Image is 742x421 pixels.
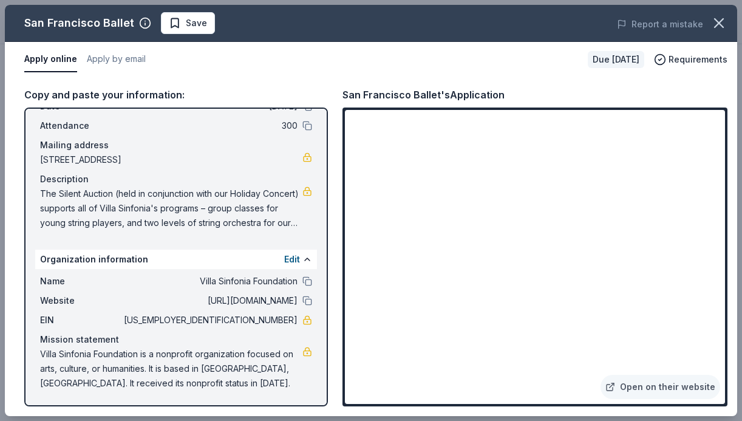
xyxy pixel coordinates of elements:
button: Apply online [24,47,77,72]
div: San Francisco Ballet's Application [342,87,505,103]
span: EIN [40,313,121,327]
div: Description [40,172,312,187]
div: Mailing address [40,138,312,152]
span: Attendance [40,118,121,133]
span: The Silent Auction (held in conjunction with our Holiday Concert) supports all of Villa Sinfonia'... [40,187,302,230]
button: Requirements [654,52,727,67]
span: 300 [121,118,298,133]
span: [STREET_ADDRESS] [40,152,302,167]
span: Villa Sinfonia Foundation [121,274,298,289]
button: Edit [284,252,300,267]
div: Due [DATE] [588,51,644,68]
span: Name [40,274,121,289]
div: San Francisco Ballet [24,13,134,33]
span: [URL][DOMAIN_NAME] [121,293,298,308]
div: Copy and paste your information: [24,87,328,103]
div: Organization information [35,250,317,269]
span: Website [40,293,121,308]
span: [US_EMPLOYER_IDENTIFICATION_NUMBER] [121,313,298,327]
span: Requirements [669,52,727,67]
button: Report a mistake [617,17,703,32]
a: Open on their website [601,375,720,399]
button: Apply by email [87,47,146,72]
div: Mission statement [40,332,312,347]
button: Save [161,12,215,34]
span: Villa Sinfonia Foundation is a nonprofit organization focused on arts, culture, or humanities. It... [40,347,302,391]
span: Save [186,16,207,30]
